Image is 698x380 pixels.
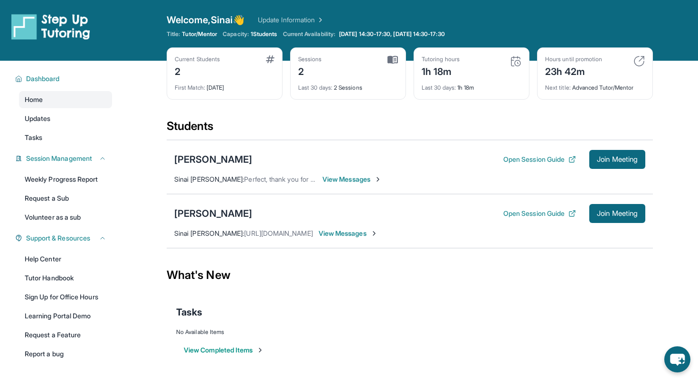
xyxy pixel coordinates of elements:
div: 23h 42m [545,63,602,78]
a: Update Information [258,15,324,25]
a: Volunteer as a sub [19,209,112,226]
div: [PERSON_NAME] [174,153,252,166]
a: Sign Up for Office Hours [19,288,112,306]
img: Chevron-Right [374,176,382,183]
div: Sessions [298,56,322,63]
button: Open Session Guide [503,209,576,218]
span: Sinai [PERSON_NAME] : [174,175,244,183]
span: View Messages [322,175,382,184]
button: Session Management [22,154,106,163]
a: Home [19,91,112,108]
a: Weekly Progress Report [19,171,112,188]
span: Title: [167,30,180,38]
div: No Available Items [176,328,643,336]
a: Tasks [19,129,112,146]
span: Dashboard [26,74,60,83]
div: 1h 18m [422,78,521,92]
button: Join Meeting [589,150,645,169]
button: Open Session Guide [503,155,576,164]
span: Updates [25,114,51,123]
span: Current Availability: [283,30,335,38]
div: Current Students [175,56,220,63]
a: Learning Portal Demo [19,307,112,324]
a: Help Center [19,250,112,268]
span: Join Meeting [597,211,638,216]
span: [URL][DOMAIN_NAME] [244,229,312,237]
img: card [633,56,645,67]
div: Hours until promotion [545,56,602,63]
div: Tutoring hours [422,56,460,63]
div: [DATE] [175,78,274,92]
img: card [510,56,521,67]
img: Chevron-Right [370,230,378,237]
a: Report a bug [19,345,112,362]
span: Home [25,95,43,104]
button: Support & Resources [22,233,106,243]
span: Welcome, Sinai 👋 [167,13,245,27]
a: Tutor Handbook [19,269,112,287]
span: Sinai [PERSON_NAME] : [174,229,244,237]
div: 2 Sessions [298,78,398,92]
span: View Messages [319,229,378,238]
div: 2 [298,63,322,78]
span: Tasks [25,133,42,142]
img: Chevron Right [315,15,324,25]
div: Advanced Tutor/Mentor [545,78,645,92]
button: View Completed Items [184,345,264,355]
img: card [387,56,398,64]
span: Last 30 days : [422,84,456,91]
a: [DATE] 14:30-17:30, [DATE] 14:30-17:30 [337,30,447,38]
a: Request a Sub [19,190,112,207]
span: 1 Students [251,30,277,38]
span: [DATE] 14:30-17:30, [DATE] 14:30-17:30 [339,30,445,38]
div: Students [167,119,653,139]
span: Support & Resources [26,233,90,243]
div: [PERSON_NAME] [174,207,252,220]
span: Next title : [545,84,571,91]
a: Request a Feature [19,326,112,343]
span: Join Meeting [597,157,638,162]
span: Last 30 days : [298,84,332,91]
span: Tutor/Mentor [182,30,217,38]
img: logo [11,13,90,40]
span: Session Management [26,154,92,163]
a: Updates [19,110,112,127]
span: Capacity: [223,30,249,38]
span: Perfect, thank you for letting me know! Have a nice rest of your week! [244,175,453,183]
span: Tasks [176,306,202,319]
img: card [266,56,274,63]
button: Join Meeting [589,204,645,223]
span: First Match : [175,84,205,91]
div: What's New [167,254,653,296]
div: 1h 18m [422,63,460,78]
div: 2 [175,63,220,78]
button: chat-button [664,346,690,372]
button: Dashboard [22,74,106,83]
